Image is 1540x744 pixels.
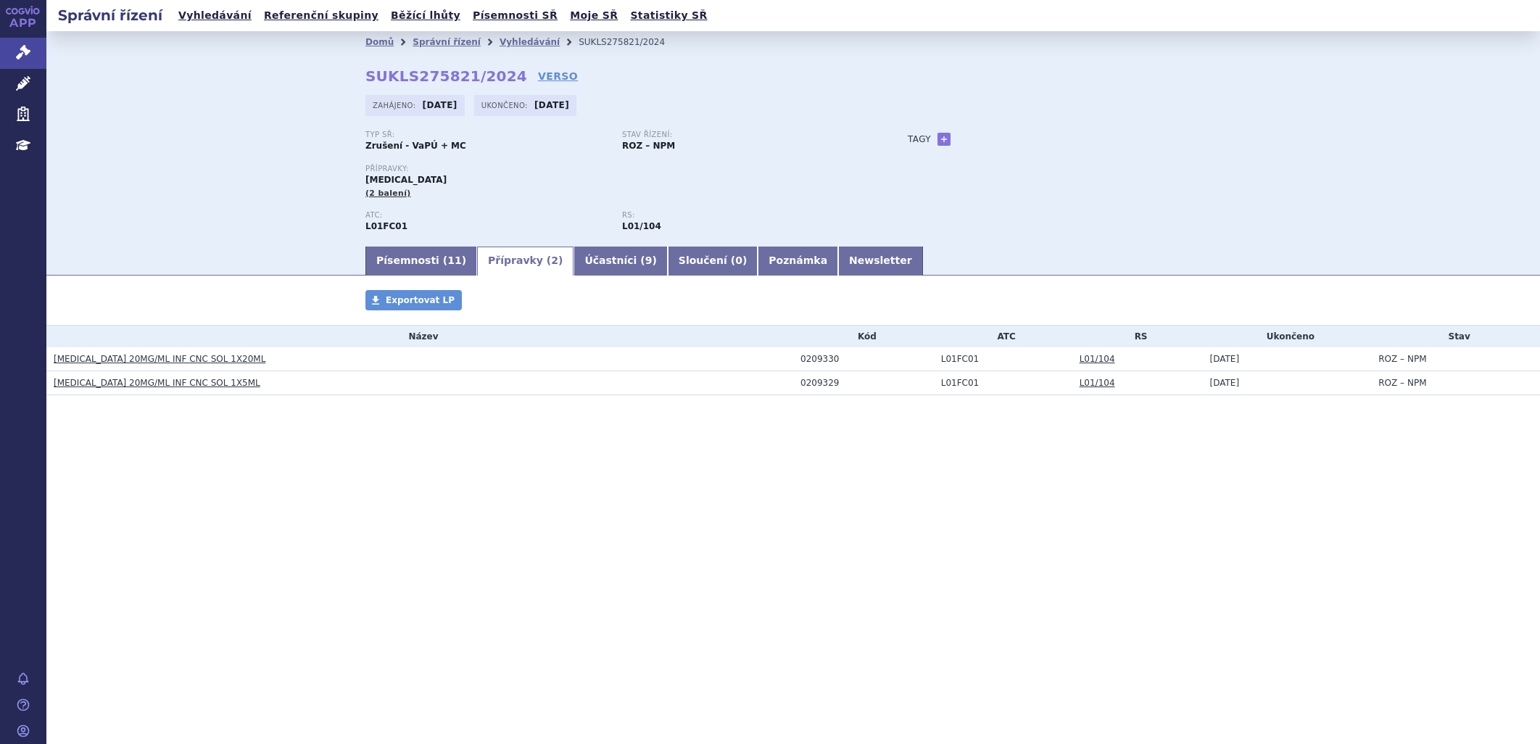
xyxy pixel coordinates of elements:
a: + [937,133,951,146]
p: Stav řízení: [622,131,864,139]
strong: ROZ – NPM [622,141,675,151]
a: VERSO [538,69,578,83]
th: Stav [1371,326,1540,347]
span: (2 balení) [365,189,411,198]
a: Poznámka [758,247,838,276]
div: 0209329 [800,378,934,388]
li: SUKLS275821/2024 [579,31,684,53]
p: RS: [622,211,864,220]
span: 0 [735,255,742,266]
a: Newsletter [838,247,923,276]
a: Moje SŘ [566,6,622,25]
th: Název [46,326,793,347]
th: Ukončeno [1203,326,1372,347]
strong: DARATUMUMAB [365,221,407,231]
p: ATC: [365,211,608,220]
a: [MEDICAL_DATA] 20MG/ML INF CNC SOL 1X20ML [54,354,265,364]
a: L01/104 [1080,354,1115,364]
strong: SUKLS275821/2024 [365,67,527,85]
a: [MEDICAL_DATA] 20MG/ML INF CNC SOL 1X5ML [54,378,260,388]
p: Typ SŘ: [365,131,608,139]
span: [DATE] [1210,354,1240,364]
strong: Zrušení - VaPÚ + MC [365,141,466,151]
h2: Správní řízení [46,5,174,25]
th: ATC [934,326,1072,347]
a: Vyhledávání [174,6,256,25]
a: Přípravky (2) [477,247,574,276]
a: Domů [365,37,394,47]
td: DARATUMUMAB [934,371,1072,395]
span: [DATE] [1210,378,1240,388]
span: 11 [447,255,461,266]
span: [MEDICAL_DATA] [365,175,447,185]
td: ROZ – NPM [1371,347,1540,371]
span: 9 [645,255,653,266]
a: Písemnosti (11) [365,247,477,276]
div: 0209330 [800,354,934,364]
h3: Tagy [908,131,931,148]
span: Ukončeno: [481,99,531,111]
a: Písemnosti SŘ [468,6,562,25]
span: Exportovat LP [386,295,455,305]
span: 2 [551,255,558,266]
a: Vyhledávání [500,37,560,47]
td: DARATUMUMAB [934,347,1072,371]
strong: daratumumab [622,221,661,231]
td: ROZ – NPM [1371,371,1540,395]
th: RS [1072,326,1203,347]
strong: [DATE] [534,100,569,110]
a: Běžící lhůty [386,6,465,25]
a: Statistiky SŘ [626,6,711,25]
th: Kód [793,326,934,347]
a: Referenční skupiny [260,6,383,25]
a: Účastníci (9) [574,247,667,276]
span: Zahájeno: [373,99,418,111]
strong: [DATE] [423,100,458,110]
a: Správní řízení [413,37,481,47]
p: Přípravky: [365,165,879,173]
a: Exportovat LP [365,290,462,310]
a: L01/104 [1080,378,1115,388]
a: Sloučení (0) [668,247,758,276]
